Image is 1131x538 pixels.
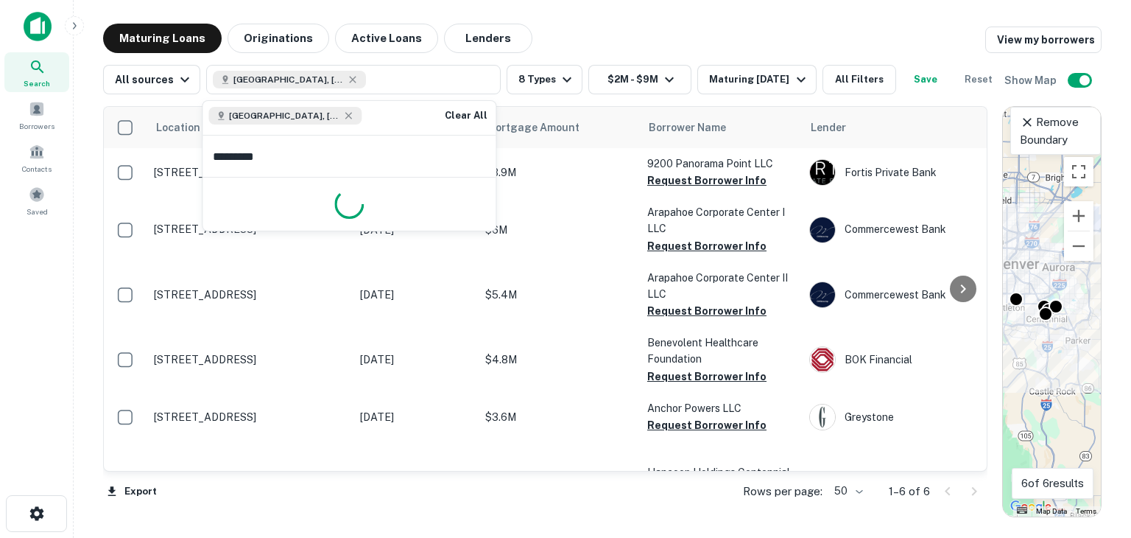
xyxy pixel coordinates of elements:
[360,409,471,425] p: [DATE]
[1017,507,1027,514] button: Keyboard shortcuts
[955,65,1002,94] button: Reset
[828,481,865,502] div: 50
[889,483,930,500] p: 1–6 of 6
[485,287,633,303] p: $5.4M
[649,119,726,136] span: Borrower Name
[1036,506,1067,517] button: Map Data
[228,24,329,53] button: Originations
[103,65,200,94] button: All sources
[229,109,339,122] span: [GEOGRAPHIC_DATA], [GEOGRAPHIC_DATA], [GEOGRAPHIC_DATA], [GEOGRAPHIC_DATA]
[115,71,194,88] div: All sources
[24,77,50,89] span: Search
[809,282,1030,308] div: Commercewest Bank
[647,335,794,367] p: Benevolent Healthcare Foundation
[1003,107,1101,517] div: 0 0
[19,120,54,132] span: Borrowers
[4,95,69,135] a: Borrowers
[4,52,69,92] a: Search
[103,481,161,503] button: Export
[443,107,490,125] button: Clear All
[647,368,767,385] button: Request Borrower Info
[647,156,794,172] p: 9200 Panorama Point LLC
[444,24,532,53] button: Lenders
[647,302,767,320] button: Request Borrower Info
[487,119,599,136] span: Mortgage Amount
[647,270,794,302] p: Arapahoe Corporate Center II LLC
[810,347,835,372] img: picture
[1007,497,1055,517] img: Google
[485,409,633,425] p: $3.6M
[809,217,1030,243] div: Commercewest Bank
[647,172,767,189] button: Request Borrower Info
[1064,201,1093,231] button: Zoom in
[588,65,691,94] button: $2M - $9M
[697,65,816,94] button: Maturing [DATE]
[1007,497,1055,517] a: Open this area in Google Maps (opens a new window)
[335,24,438,53] button: Active Loans
[485,164,633,181] p: $8.9M
[485,352,633,368] p: $4.8M
[985,27,1102,53] a: View my borrowers
[22,163,52,175] span: Contacts
[809,404,1030,430] div: Greystone
[822,65,896,94] button: All Filters
[4,138,69,178] a: Contacts
[902,65,949,94] button: Save your search to get updates of matches that match your search criteria.
[478,107,640,148] th: Mortgage Amount
[647,416,767,434] button: Request Borrower Info
[810,217,835,242] img: picture
[1020,113,1091,148] p: Remove Boundary
[154,288,345,301] p: [STREET_ADDRESS]
[206,65,501,94] button: [GEOGRAPHIC_DATA], [GEOGRAPHIC_DATA], [GEOGRAPHIC_DATA], [GEOGRAPHIC_DATA]
[647,237,767,255] button: Request Borrower Info
[802,107,1037,148] th: Lender
[709,71,809,88] div: Maturing [DATE]
[4,181,69,220] a: Saved
[1021,475,1084,492] p: 6 of 6 results
[147,107,353,148] th: Location
[647,204,794,237] p: Arapahoe Corporate Center I LLC
[810,160,835,185] img: picture
[24,12,52,41] img: capitalize-icon.png
[647,400,794,416] p: Anchor Powers LLC
[810,282,835,307] img: picture
[1064,231,1093,261] button: Zoom out
[809,159,1030,186] div: Fortis Private Bank
[640,107,802,148] th: Borrower Name
[154,411,345,424] p: [STREET_ADDRESS]
[154,166,345,179] p: [STREET_ADDRESS]
[1004,72,1059,88] h6: Show Map
[507,65,582,94] button: 8 Types
[1064,157,1093,186] button: Toggle fullscreen view
[360,352,471,368] p: [DATE]
[1057,420,1131,491] iframe: Chat Widget
[27,206,48,217] span: Saved
[360,287,471,303] p: [DATE]
[154,353,345,366] p: [STREET_ADDRESS]
[485,222,633,238] p: $6M
[1076,507,1096,515] a: Terms (opens in new tab)
[811,119,846,136] span: Lender
[154,223,345,236] p: [STREET_ADDRESS]
[155,119,200,136] span: Location
[743,483,822,500] p: Rows per page:
[233,73,344,86] span: [GEOGRAPHIC_DATA], [GEOGRAPHIC_DATA], [GEOGRAPHIC_DATA], [GEOGRAPHIC_DATA]
[103,24,222,53] button: Maturing Loans
[809,346,1030,373] div: BOK Financial
[647,464,794,497] p: Hancoop Holdings Centennial LLC
[810,405,835,430] img: picture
